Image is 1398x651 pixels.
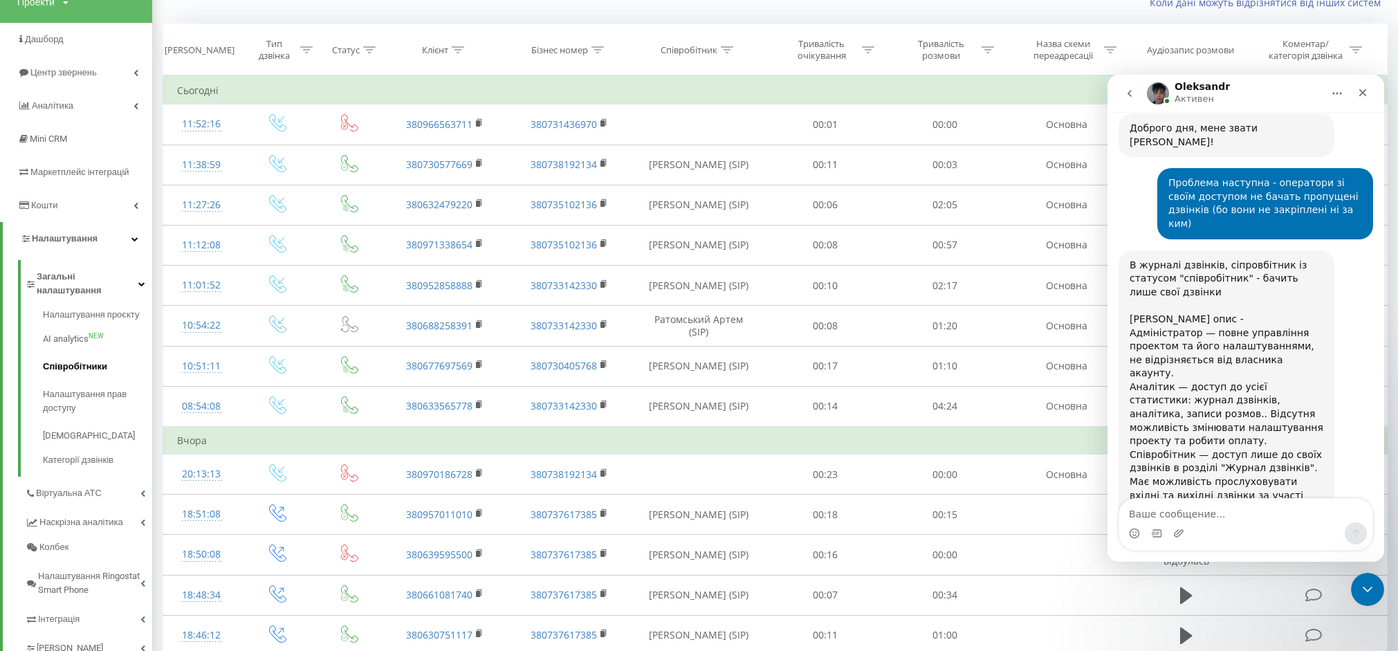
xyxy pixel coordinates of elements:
[531,198,597,211] a: 380735102136
[765,266,885,306] td: 00:10
[1004,306,1129,346] td: Основна
[25,603,152,632] a: Інтеграція
[30,67,97,77] span: Центр звернень
[531,588,597,601] a: 380737617385
[177,393,226,420] div: 08:54:08
[885,225,1004,265] td: 00:57
[39,540,68,554] span: Колбек
[632,346,766,386] td: [PERSON_NAME] (SIP)
[765,225,885,265] td: 00:08
[177,582,226,609] div: 18:48:34
[885,145,1004,185] td: 00:03
[885,104,1004,145] td: 00:00
[43,332,89,346] span: AI analytics
[38,612,80,626] span: Інтеграція
[163,427,1388,455] td: Вчора
[332,44,360,56] div: Статус
[37,270,138,297] span: Загальні налаштування
[25,260,152,303] a: Загальні налаштування
[531,279,597,292] a: 380733142330
[43,387,145,415] span: Налаштування прав доступу
[531,399,597,412] a: 380733142330
[784,38,858,62] div: Тривалість очікування
[406,399,472,412] a: 380633565778
[765,535,885,575] td: 00:16
[25,34,64,44] span: Дашборд
[3,222,152,255] a: Налаштування
[632,225,766,265] td: [PERSON_NAME] (SIP)
[1004,346,1129,386] td: Основна
[531,319,597,332] a: 380733142330
[765,346,885,386] td: 00:17
[11,176,266,494] div: Oleksandr говорит…
[1004,185,1129,225] td: Основна
[531,628,597,641] a: 380737617385
[885,386,1004,427] td: 04:24
[12,424,265,448] textarea: Ваше сообщение...
[43,353,152,380] a: Співробітники
[406,198,472,211] a: 380632479220
[765,386,885,427] td: 00:14
[43,380,152,422] a: Налаштування прав доступу
[885,575,1004,615] td: 00:34
[531,158,597,171] a: 380738192134
[32,233,98,244] span: Налаштування
[531,238,597,251] a: 380735102136
[66,453,77,464] button: Добавить вложение
[632,266,766,306] td: [PERSON_NAME] (SIP)
[36,486,102,500] span: Віртуальна АТС
[177,461,226,488] div: 20:13:13
[30,167,129,177] span: Маркетплейс інтеграцій
[177,111,226,138] div: 11:52:16
[632,306,766,346] td: Ратомський Артем (SIP)
[885,306,1004,346] td: 01:20
[252,38,297,62] div: Тип дзвінка
[531,44,588,56] div: Бізнес номер
[406,359,472,372] a: 380677697569
[531,468,597,481] a: 380738192134
[885,535,1004,575] td: 00:00
[765,455,885,495] td: 00:23
[39,515,123,529] span: Наскрізна аналітика
[765,104,885,145] td: 00:01
[1004,266,1129,306] td: Основна
[43,422,152,450] a: [DEMOGRAPHIC_DATA]
[43,308,152,325] a: Налаштування проєкту
[44,453,55,464] button: Средство выбора GIF-файла
[165,44,234,56] div: [PERSON_NAME]
[177,541,226,568] div: 18:50:08
[765,145,885,185] td: 00:11
[177,152,226,178] div: 11:38:59
[765,495,885,535] td: 00:18
[25,535,152,560] a: Колбек
[765,575,885,615] td: 00:07
[43,360,107,374] span: Співробітники
[406,118,472,131] a: 380966563711
[1004,225,1129,265] td: Основна
[406,319,472,332] a: 380688258391
[1004,145,1129,185] td: Основна
[885,346,1004,386] td: 01:10
[25,506,152,535] a: Наскрізна аналітика
[406,508,472,521] a: 380957011010
[422,44,448,56] div: Клієнт
[632,495,766,535] td: [PERSON_NAME] (SIP)
[43,325,152,353] a: AI analyticsNEW
[904,38,978,62] div: Тривалість розмови
[43,453,113,467] span: Категорії дзвінків
[406,238,472,251] a: 380971338654
[30,134,67,144] span: Mini CRM
[177,501,226,528] div: 18:51:08
[31,200,57,210] span: Кошти
[1004,386,1129,427] td: Основна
